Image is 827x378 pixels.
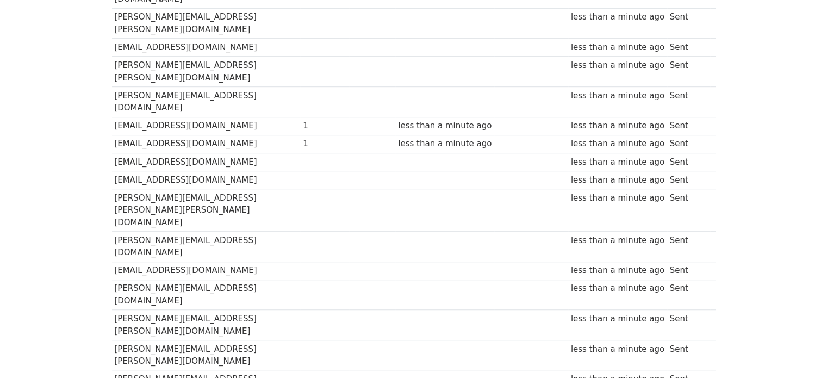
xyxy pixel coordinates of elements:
td: Sent [667,57,710,87]
div: less than a minute ago [571,59,664,72]
div: less than a minute ago [571,41,664,54]
td: Sent [667,232,710,262]
td: Sent [667,135,710,153]
td: [EMAIL_ADDRESS][DOMAIN_NAME] [112,171,301,189]
td: Sent [667,340,710,370]
td: [PERSON_NAME][EMAIL_ADDRESS][PERSON_NAME][DOMAIN_NAME] [112,340,301,370]
div: less than a minute ago [571,174,664,187]
div: less than a minute ago [571,264,664,277]
td: Sent [667,86,710,117]
td: Sent [667,8,710,39]
td: Sent [667,153,710,171]
div: less than a minute ago [571,11,664,23]
td: [PERSON_NAME][EMAIL_ADDRESS][PERSON_NAME][PERSON_NAME][DOMAIN_NAME] [112,189,301,231]
td: Sent [667,310,710,340]
div: less than a minute ago [398,138,492,150]
div: less than a minute ago [571,90,664,102]
td: Sent [667,189,710,231]
td: Sent [667,280,710,310]
td: [EMAIL_ADDRESS][DOMAIN_NAME] [112,39,301,57]
td: Sent [667,39,710,57]
div: less than a minute ago [571,343,664,356]
td: Sent [667,262,710,280]
div: less than a minute ago [571,138,664,150]
td: Sent [667,171,710,189]
td: [PERSON_NAME][EMAIL_ADDRESS][DOMAIN_NAME] [112,86,301,117]
td: [EMAIL_ADDRESS][DOMAIN_NAME] [112,117,301,135]
td: [EMAIL_ADDRESS][DOMAIN_NAME] [112,262,301,280]
td: [PERSON_NAME][EMAIL_ADDRESS][DOMAIN_NAME] [112,280,301,310]
div: less than a minute ago [571,120,664,132]
td: [PERSON_NAME][EMAIL_ADDRESS][PERSON_NAME][DOMAIN_NAME] [112,57,301,87]
div: less than a minute ago [571,156,664,169]
div: Widget de chat [773,326,827,378]
div: less than a minute ago [398,120,492,132]
div: 1 [303,120,346,132]
div: 1 [303,138,346,150]
td: [PERSON_NAME][EMAIL_ADDRESS][PERSON_NAME][DOMAIN_NAME] [112,310,301,340]
td: [EMAIL_ADDRESS][DOMAIN_NAME] [112,153,301,171]
td: [PERSON_NAME][EMAIL_ADDRESS][PERSON_NAME][DOMAIN_NAME] [112,8,301,39]
div: less than a minute ago [571,282,664,295]
div: less than a minute ago [571,313,664,325]
iframe: Chat Widget [773,326,827,378]
td: Sent [667,117,710,135]
div: less than a minute ago [571,234,664,247]
td: [PERSON_NAME][EMAIL_ADDRESS][DOMAIN_NAME] [112,232,301,262]
div: less than a minute ago [571,192,664,205]
td: [EMAIL_ADDRESS][DOMAIN_NAME] [112,135,301,153]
